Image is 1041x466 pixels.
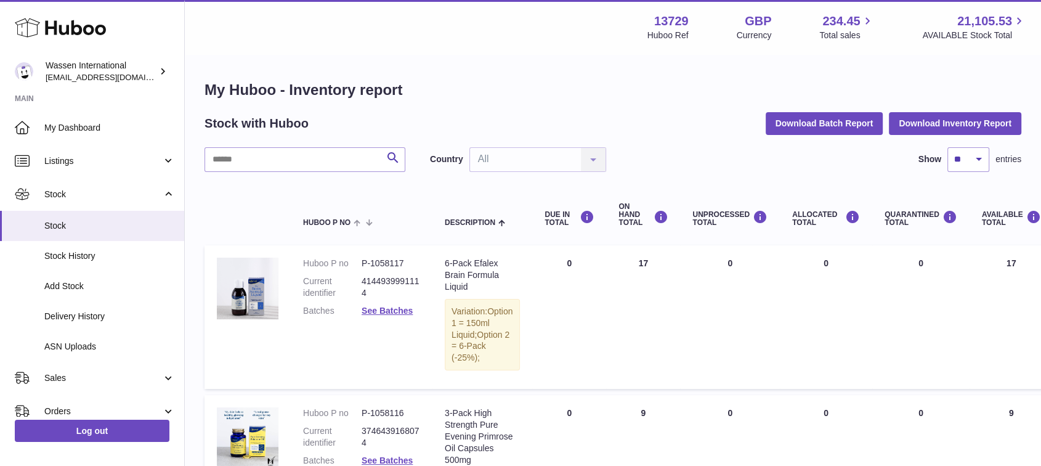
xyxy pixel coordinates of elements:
[957,13,1012,30] span: 21,105.53
[362,258,420,269] dd: P-1058117
[445,299,520,370] div: Variation:
[362,425,420,449] dd: 3746439168074
[44,250,175,262] span: Stock History
[15,420,169,442] a: Log out
[680,245,780,389] td: 0
[922,13,1026,41] a: 21,105.53 AVAILABLE Stock Total
[606,245,680,389] td: 17
[822,13,860,30] span: 234.45
[819,13,874,41] a: 234.45 Total sales
[918,408,923,418] span: 0
[745,13,771,30] strong: GBP
[44,311,175,322] span: Delivery History
[362,306,413,316] a: See Batches
[918,258,923,268] span: 0
[885,210,957,227] div: QUARANTINED Total
[303,219,350,227] span: Huboo P no
[217,258,278,319] img: product image
[445,219,495,227] span: Description
[445,407,520,465] div: 3-Pack High Strength Pure Evening Primrose Oil Capsules 500mg
[303,276,362,299] dt: Current identifier
[452,330,509,363] span: Option 2 = 6-Pack (-25%);
[44,372,162,384] span: Sales
[44,220,175,232] span: Stock
[452,306,512,340] span: Option 1 = 150ml Liquid;
[15,62,33,81] img: gemma.moses@wassen.com
[918,153,941,165] label: Show
[982,210,1041,227] div: AVAILABLE Total
[922,30,1026,41] span: AVAILABLE Stock Total
[618,203,668,227] div: ON HAND Total
[44,280,175,292] span: Add Stock
[766,112,883,134] button: Download Batch Report
[205,115,309,132] h2: Stock with Huboo
[819,30,874,41] span: Total sales
[647,30,689,41] div: Huboo Ref
[532,245,606,389] td: 0
[303,425,362,449] dt: Current identifier
[44,155,162,167] span: Listings
[303,258,362,269] dt: Huboo P no
[792,210,860,227] div: ALLOCATED Total
[445,258,520,293] div: 6-Pack Efalex Brain Formula Liquid
[430,153,463,165] label: Country
[362,407,420,419] dd: P-1058116
[362,456,413,465] a: See Batches
[205,80,1021,100] h1: My Huboo - Inventory report
[303,407,362,419] dt: Huboo P no
[44,189,162,200] span: Stock
[44,406,162,417] span: Orders
[545,210,594,227] div: DUE IN TOTAL
[889,112,1021,134] button: Download Inventory Report
[46,60,156,83] div: Wassen International
[362,276,420,299] dd: 4144939991114
[44,122,175,134] span: My Dashboard
[303,305,362,317] dt: Batches
[654,13,689,30] strong: 13729
[995,153,1021,165] span: entries
[780,245,872,389] td: 0
[44,341,175,353] span: ASN Uploads
[46,72,181,82] span: [EMAIL_ADDRESS][DOMAIN_NAME]
[737,30,772,41] div: Currency
[692,210,768,227] div: UNPROCESSED Total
